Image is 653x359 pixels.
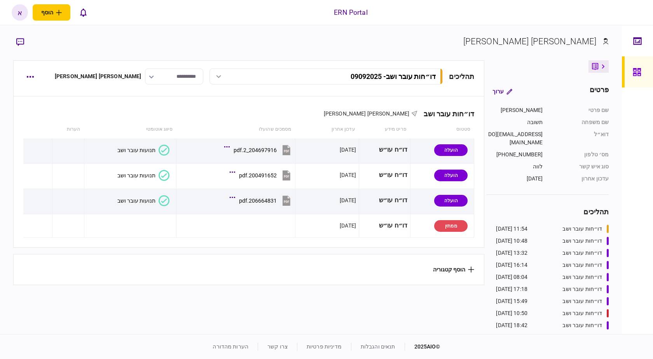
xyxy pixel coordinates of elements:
div: דו״חות עובר ושב [562,321,602,329]
button: 200491652.pdf [231,166,292,184]
div: 18:42 [DATE] [496,321,527,329]
a: דו״חות עובר ושב15:49 [DATE] [496,297,609,305]
button: ערוך [486,84,519,98]
a: דו״חות עובר ושב16:14 [DATE] [496,261,609,269]
div: דו״ח עו״ש [362,166,407,184]
button: 204697916_2.pdf [226,141,292,159]
div: 08:04 [DATE] [496,273,527,281]
th: עדכון אחרון [295,121,359,138]
div: 206664831.pdf [239,198,277,204]
div: תהליכים [486,207,609,217]
div: הועלה [434,170,468,181]
button: תנועות עובר ושב [117,145,169,156]
div: הועלה [434,195,468,207]
div: פרטים [590,84,609,98]
div: [PERSON_NAME] [486,106,543,114]
div: לווה [486,163,543,171]
button: 206664831.pdf [231,192,292,209]
div: דו״ח עו״ש [362,141,407,159]
div: 204697916_2.pdf [234,147,277,153]
th: פריט מידע [359,121,410,138]
button: א [12,4,28,21]
button: תנועות עובר ושב [117,195,169,206]
div: דו״חות עובר ושב [562,225,602,233]
div: שם משפחה [550,118,609,126]
th: סיווג אוטומטי [84,121,176,138]
div: דו״חות עובר ושב [562,285,602,293]
div: דוא״ל [550,130,609,147]
div: דו״ח עו״ש [362,217,407,235]
a: דו״חות עובר ושב13:32 [DATE] [496,249,609,257]
div: דו״חות עובר ושב [562,249,602,257]
div: דו״חות עובר ושב [562,309,602,317]
th: סטטוס [410,121,474,138]
a: דו״חות עובר ושב10:48 [DATE] [496,237,609,245]
div: 17:18 [DATE] [496,285,527,293]
div: שם פרטי [550,106,609,114]
div: דו״ח עו״ש [362,192,407,209]
div: 10:48 [DATE] [496,237,527,245]
div: עדכון אחרון [550,175,609,183]
div: תנועות עובר ושב [117,147,155,153]
a: תנאים והגבלות [361,343,395,350]
th: הערות [52,121,84,138]
div: [PHONE_NUMBER] [486,151,543,159]
th: מסמכים שהועלו [176,121,295,138]
div: © 2025 AIO [405,343,440,351]
div: דו״חות עובר ושב [562,297,602,305]
button: דו״חות עובר ושב- 09092025 [210,68,443,84]
div: [DATE] [340,196,356,204]
a: מדיניות פרטיות [307,343,342,350]
div: [DATE] [340,222,356,229]
button: תנועות עובר ושב [117,170,169,181]
div: דו״חות עובר ושב [562,273,602,281]
div: [DATE] [340,171,356,179]
div: 15:49 [DATE] [496,297,527,305]
div: ERN Portal [334,7,367,18]
a: דו״חות עובר ושב17:18 [DATE] [496,285,609,293]
div: דו״חות עובר ושב [562,237,602,245]
div: תנועות עובר ושב [117,172,155,179]
button: פתח תפריט להוספת לקוח [33,4,70,21]
a: צרו קשר [267,343,288,350]
button: פתח רשימת התראות [75,4,91,21]
a: הערות מהדורה [213,343,248,350]
a: דו״חות עובר ושב10:50 [DATE] [496,309,609,317]
div: תנועות עובר ושב [117,198,155,204]
div: דו״חות עובר ושב - 09092025 [351,72,436,81]
div: [DATE] [340,146,356,154]
a: דו״חות עובר ושב18:42 [DATE] [496,321,609,329]
div: 10:50 [DATE] [496,309,527,317]
div: ממתין [434,220,468,232]
a: דו״חות עובר ושב08:04 [DATE] [496,273,609,281]
div: מס׳ טלפון [550,151,609,159]
span: [PERSON_NAME] [PERSON_NAME] [324,110,410,117]
div: 11:54 [DATE] [496,225,527,233]
button: הוסף קטגוריה [433,266,474,273]
a: דו״חות עובר ושב11:54 [DATE] [496,225,609,233]
div: 13:32 [DATE] [496,249,527,257]
div: תשובה [486,118,543,126]
div: דו״חות עובר ושב [417,110,474,118]
div: דו״חות עובר ושב [562,261,602,269]
div: [EMAIL_ADDRESS][DOMAIN_NAME] [486,130,543,147]
div: תהליכים [449,71,474,82]
div: [PERSON_NAME] [PERSON_NAME] [55,72,141,81]
div: [DATE] [486,175,543,183]
div: [PERSON_NAME] [PERSON_NAME] [463,35,597,48]
div: 200491652.pdf [239,172,277,179]
div: 16:14 [DATE] [496,261,527,269]
div: הועלה [434,144,468,156]
div: סוג איש קשר [550,163,609,171]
